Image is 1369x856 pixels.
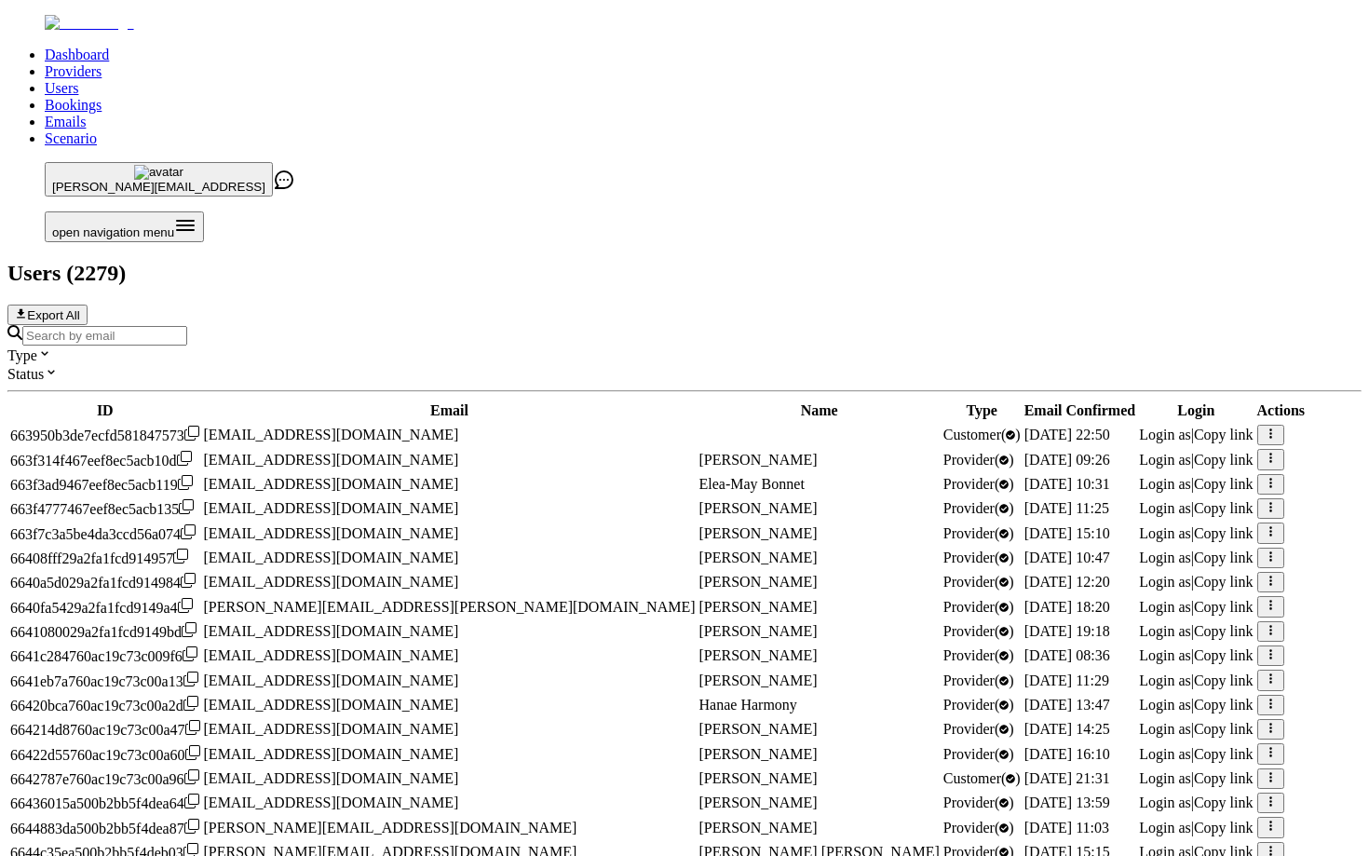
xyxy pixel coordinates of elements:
div: | [1139,746,1253,763]
span: Copy link [1194,673,1254,688]
span: [EMAIL_ADDRESS][DOMAIN_NAME] [204,746,459,762]
span: Copy link [1194,500,1254,516]
div: Click to copy [10,622,200,641]
span: Login as [1139,599,1191,615]
button: avatar[PERSON_NAME][EMAIL_ADDRESS] [45,162,273,197]
span: [PERSON_NAME] [699,452,818,468]
span: Copy link [1194,746,1254,762]
span: [EMAIL_ADDRESS][DOMAIN_NAME] [204,500,459,516]
span: [DATE] 08:36 [1024,647,1110,663]
span: [DATE] 18:20 [1024,599,1110,615]
span: [DATE] 11:03 [1024,820,1109,836]
span: Copy link [1194,525,1254,541]
a: Dashboard [45,47,109,62]
span: [EMAIL_ADDRESS][DOMAIN_NAME] [204,452,459,468]
th: Email [203,401,697,420]
div: Click to copy [10,769,200,788]
div: Click to copy [10,720,200,739]
span: Login as [1139,500,1191,516]
span: validated [943,500,1014,516]
span: Copy link [1194,452,1254,468]
span: [EMAIL_ADDRESS][DOMAIN_NAME] [204,697,459,713]
div: | [1139,673,1253,689]
span: Login as [1139,673,1191,688]
span: [PERSON_NAME] [699,746,818,762]
a: Bookings [45,97,102,113]
span: [EMAIL_ADDRESS][DOMAIN_NAME] [204,721,459,737]
span: Login as [1139,647,1191,663]
div: | [1139,721,1253,738]
span: Login as [1139,623,1191,639]
span: validated [943,550,1014,565]
span: [PERSON_NAME] [699,550,818,565]
span: validated [943,721,1014,737]
span: [DATE] 21:31 [1024,770,1110,786]
span: Copy link [1194,550,1254,565]
span: validated [943,427,1021,442]
span: [EMAIL_ADDRESS][DOMAIN_NAME] [204,525,459,541]
div: Click to copy [10,696,200,714]
span: Login as [1139,427,1191,442]
span: Login as [1139,525,1191,541]
span: open navigation menu [52,225,174,239]
span: [DATE] 16:10 [1024,746,1110,762]
span: Copy link [1194,574,1254,590]
span: [EMAIL_ADDRESS][DOMAIN_NAME] [204,427,459,442]
div: | [1139,795,1253,811]
span: Login as [1139,770,1191,786]
div: | [1139,697,1253,713]
span: Login as [1139,820,1191,836]
span: validated [943,452,1014,468]
span: [EMAIL_ADDRESS][DOMAIN_NAME] [204,476,459,492]
span: [DATE] 22:50 [1024,427,1110,442]
span: [PERSON_NAME] [699,574,818,590]
img: avatar [134,165,183,180]
span: validated [943,770,1021,786]
span: Copy link [1194,697,1254,713]
th: Name [698,401,941,420]
span: [PERSON_NAME] [699,770,818,786]
span: [PERSON_NAME][EMAIL_ADDRESS] [52,180,265,194]
span: [DATE] 19:18 [1024,623,1110,639]
span: [PERSON_NAME] [699,599,818,615]
div: | [1139,525,1253,542]
a: Scenario [45,130,97,146]
span: validated [943,820,1014,836]
th: Login [1138,401,1254,420]
span: Login as [1139,746,1191,762]
span: [PERSON_NAME][EMAIL_ADDRESS][PERSON_NAME][DOMAIN_NAME] [204,599,696,615]
div: | [1139,550,1253,566]
div: Click to copy [10,426,200,444]
a: Providers [45,63,102,79]
th: Actions [1256,401,1307,420]
div: Type [7,346,1362,364]
span: validated [943,647,1014,663]
span: validated [943,623,1014,639]
span: Login as [1139,452,1191,468]
div: | [1139,427,1253,443]
span: [DATE] 09:26 [1024,452,1110,468]
div: | [1139,500,1253,517]
div: | [1139,647,1253,664]
div: Click to copy [10,819,200,837]
span: [PERSON_NAME] [699,500,818,516]
div: | [1139,820,1253,836]
div: Click to copy [10,598,200,617]
button: Export All [7,305,88,325]
span: [PERSON_NAME] [699,673,818,688]
a: Emails [45,114,86,129]
span: [PERSON_NAME] [699,721,818,737]
input: Search by email [22,326,187,346]
span: [DATE] 13:59 [1024,795,1110,810]
div: Click to copy [10,475,200,494]
span: validated [943,795,1014,810]
span: Hanae Harmony [699,697,797,713]
span: Copy link [1194,721,1254,737]
div: Click to copy [10,672,200,690]
span: [PERSON_NAME] [699,795,818,810]
div: | [1139,599,1253,616]
span: Login as [1139,795,1191,810]
span: [DATE] 13:47 [1024,697,1110,713]
span: Login as [1139,476,1191,492]
span: [DATE] 15:10 [1024,525,1110,541]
